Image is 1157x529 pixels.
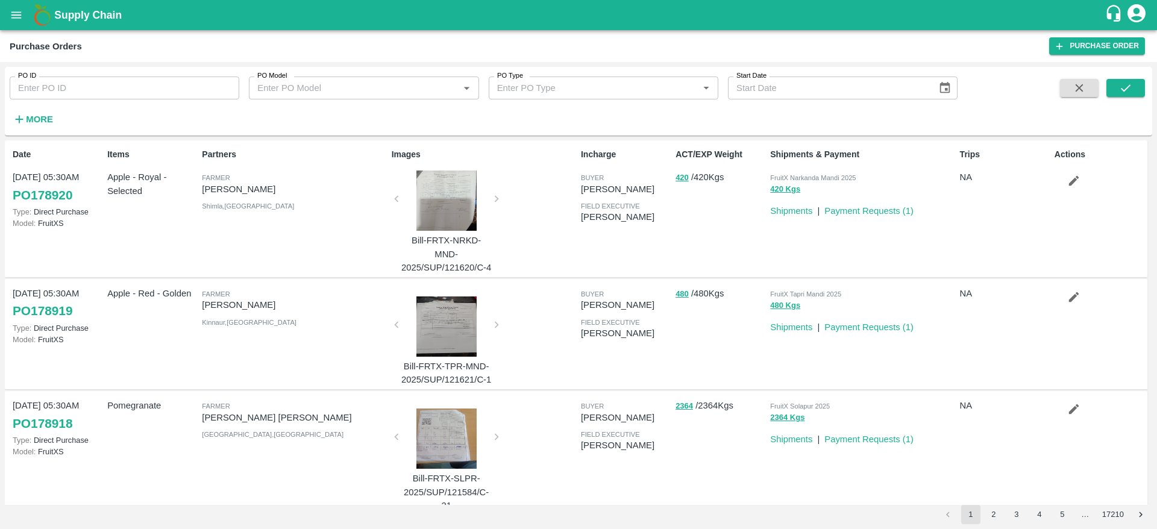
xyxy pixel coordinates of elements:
button: 480 Kgs [770,299,800,313]
p: Date [13,148,102,161]
span: Farmer [202,290,230,298]
span: FruitX Tapri Mandi 2025 [770,290,841,298]
img: logo [30,3,54,27]
a: PO178918 [13,413,72,434]
div: account of current user [1126,2,1147,28]
p: Items [107,148,197,161]
span: Model: [13,219,36,228]
p: Trips [960,148,1050,161]
label: PO Model [257,71,287,81]
div: … [1076,509,1095,521]
a: Payment Requests (1) [824,206,914,216]
button: Open [698,80,714,96]
p: [PERSON_NAME] [581,439,671,452]
button: Open [459,80,474,96]
a: PO178919 [13,300,72,322]
a: Payment Requests (1) [824,322,914,332]
a: Shipments [770,434,812,444]
button: 480 [676,287,689,301]
span: [GEOGRAPHIC_DATA] , [GEOGRAPHIC_DATA] [202,431,343,438]
p: Apple - Royal - Selected [107,171,197,198]
label: PO ID [18,71,36,81]
div: Purchase Orders [10,39,82,54]
p: FruitXS [13,218,102,229]
span: Model: [13,447,36,456]
a: Shipments [770,206,812,216]
input: Enter PO Model [252,80,455,96]
p: / 480 Kgs [676,287,765,301]
p: Direct Purchase [13,322,102,334]
span: Farmer [202,402,230,410]
p: Bill-FRTX-TPR-MND-2025/SUP/121621/C-1 [401,360,492,387]
p: [PERSON_NAME] [PERSON_NAME] [202,411,386,424]
button: Go to page 2 [984,505,1003,524]
button: 420 [676,171,689,185]
p: Direct Purchase [13,206,102,218]
span: Model: [13,335,36,344]
p: ACT/EXP Weight [676,148,765,161]
p: [PERSON_NAME] [581,210,671,224]
span: buyer [581,290,604,298]
p: [PERSON_NAME] [202,183,386,196]
p: Images [392,148,576,161]
a: Purchase Order [1049,37,1145,55]
p: NA [960,399,1050,412]
p: Pomegranate [107,399,197,412]
p: [DATE] 05:30AM [13,399,102,412]
button: Go to page 5 [1053,505,1072,524]
p: [DATE] 05:30AM [13,287,102,300]
div: | [812,428,820,446]
p: NA [960,287,1050,300]
span: FruitX Solapur 2025 [770,402,830,410]
span: Farmer [202,174,230,181]
span: Shimla , [GEOGRAPHIC_DATA] [202,202,294,210]
p: [PERSON_NAME] [581,298,671,311]
button: Go to page 3 [1007,505,1026,524]
p: Direct Purchase [13,434,102,446]
button: Choose date [933,77,956,99]
p: FruitXS [13,446,102,457]
span: buyer [581,402,604,410]
span: Type: [13,207,31,216]
a: Supply Chain [54,7,1105,23]
p: Actions [1055,148,1144,161]
span: field executive [581,319,640,326]
p: / 2364 Kgs [676,399,765,413]
p: Apple - Red - Golden [107,287,197,300]
p: [PERSON_NAME] [581,327,671,340]
span: Type: [13,324,31,333]
span: field executive [581,202,640,210]
div: | [812,316,820,334]
button: 2364 Kgs [770,411,804,425]
input: Enter PO ID [10,77,239,99]
button: Go to page 4 [1030,505,1049,524]
div: customer-support [1105,4,1126,26]
p: [DATE] 05:30AM [13,171,102,184]
nav: pagination navigation [936,505,1152,524]
a: Shipments [770,322,812,332]
input: Enter PO Type [492,80,695,96]
button: Go to page 17210 [1099,505,1127,524]
button: More [10,109,56,130]
button: Go to next page [1131,505,1150,524]
span: field executive [581,431,640,438]
p: FruitXS [13,334,102,345]
span: buyer [581,174,604,181]
button: open drawer [2,1,30,29]
label: Start Date [736,71,767,81]
span: Type: [13,436,31,445]
p: / 420 Kgs [676,171,765,184]
strong: More [26,114,53,124]
p: Incharge [581,148,671,161]
p: NA [960,171,1050,184]
span: FruitX Narkanda Mandi 2025 [770,174,856,181]
p: Partners [202,148,386,161]
span: Kinnaur , [GEOGRAPHIC_DATA] [202,319,296,326]
label: PO Type [497,71,523,81]
p: [PERSON_NAME] [581,183,671,196]
p: Bill-FRTX-SLPR-2025/SUP/121584/C-21 [401,472,492,512]
p: Shipments & Payment [770,148,955,161]
button: page 1 [961,505,980,524]
p: Bill-FRTX-NRKD-MND-2025/SUP/121620/C-4 [401,234,492,274]
div: | [812,199,820,218]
